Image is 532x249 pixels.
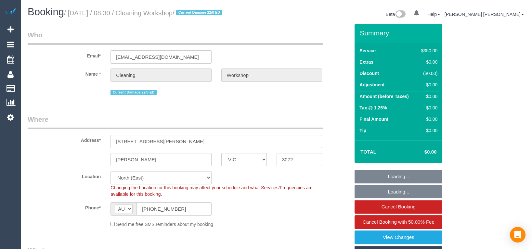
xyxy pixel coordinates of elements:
div: $0.00 [419,116,437,122]
legend: Who [28,30,323,45]
div: $0.00 [419,81,437,88]
label: Adjustment [359,81,384,88]
h3: Summary [360,29,439,37]
a: [PERSON_NAME] [PERSON_NAME] [445,12,524,17]
strong: Total [360,149,376,155]
label: Phone* [23,202,106,211]
label: Email* [23,50,106,59]
div: $0.00 [419,93,437,100]
a: Beta [386,12,406,17]
label: Final Amount [359,116,388,122]
img: New interface [395,10,406,19]
label: Name * [23,68,106,77]
a: Help [427,12,440,17]
div: Open Intercom Messenger [510,227,526,243]
div: $0.00 [419,127,437,134]
span: Booking [28,6,64,18]
label: Discount [359,70,379,77]
input: First Name* [110,68,211,82]
div: $0.00 [419,105,437,111]
div: $350.00 [419,47,437,54]
label: Amount (before Taxes) [359,93,409,100]
label: Location [23,171,106,180]
div: ($0.00) [419,70,437,77]
img: Automaid Logo [4,6,17,16]
span: Changing the Location for this booking may affect your schedule and what Services/Frequencies are... [110,185,313,197]
input: Post Code* [277,153,322,166]
input: Email* [110,50,211,64]
input: Phone* [136,202,211,216]
span: Cancel Booking with 50.00% Fee [363,219,435,225]
label: Tax @ 1.25% [359,105,387,111]
span: Current Damage 22/8 ED [110,90,157,95]
span: Send me free SMS reminders about my booking [116,222,213,227]
label: Service [359,47,376,54]
a: Cancel Booking with 50.00% Fee [355,215,442,229]
span: Current Damage 22/8 ED [176,10,222,15]
span: / [173,9,224,17]
input: Suburb* [110,153,211,166]
input: Last Name* [221,68,322,82]
legend: Where [28,115,323,129]
label: Tip [359,127,366,134]
small: / [DATE] / 08:30 / Cleaning Workshop [64,9,224,17]
label: Extras [359,59,373,65]
div: $0.00 [419,59,437,65]
label: Address* [23,135,106,143]
h4: $0.00 [405,149,436,155]
a: Cancel Booking [355,200,442,214]
a: View Changes [355,230,442,244]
